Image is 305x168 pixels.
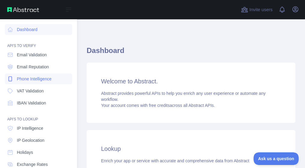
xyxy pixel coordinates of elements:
[5,110,72,122] div: API'S TO LOOKUP
[101,158,249,163] span: Enrich your app or service with accurate and comprehensive data from Abstract
[5,24,72,35] a: Dashboard
[87,46,295,60] h1: Dashboard
[17,125,43,131] span: IP Intelligence
[17,100,46,106] span: IBAN Validation
[240,5,274,14] button: Invite users
[254,152,299,165] iframe: Toggle Customer Support
[17,137,45,143] span: IP Geolocation
[17,64,49,70] span: Email Reputation
[5,36,72,48] div: API'S TO VERIFY
[149,103,170,108] span: free credits
[101,91,266,102] span: Abstract provides powerful APIs to help you enrich any user experience or automate any workflow.
[7,7,39,12] img: Abstract API
[5,147,72,158] a: Holidays
[5,61,72,72] a: Email Reputation
[17,88,44,94] span: VAT Validation
[101,77,281,86] h3: Welcome to Abstract.
[5,49,72,60] a: Email Validation
[249,6,273,13] span: Invite users
[17,161,48,167] span: Exchange Rates
[101,145,281,153] h3: Lookup
[17,149,33,155] span: Holidays
[5,123,72,134] a: IP Intelligence
[5,135,72,146] a: IP Geolocation
[5,98,72,108] a: IBAN Validation
[5,73,72,84] a: Phone Intelligence
[101,103,215,108] span: Your account comes with across all Abstract APIs.
[17,76,51,82] span: Phone Intelligence
[17,52,47,58] span: Email Validation
[5,86,72,96] a: VAT Validation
